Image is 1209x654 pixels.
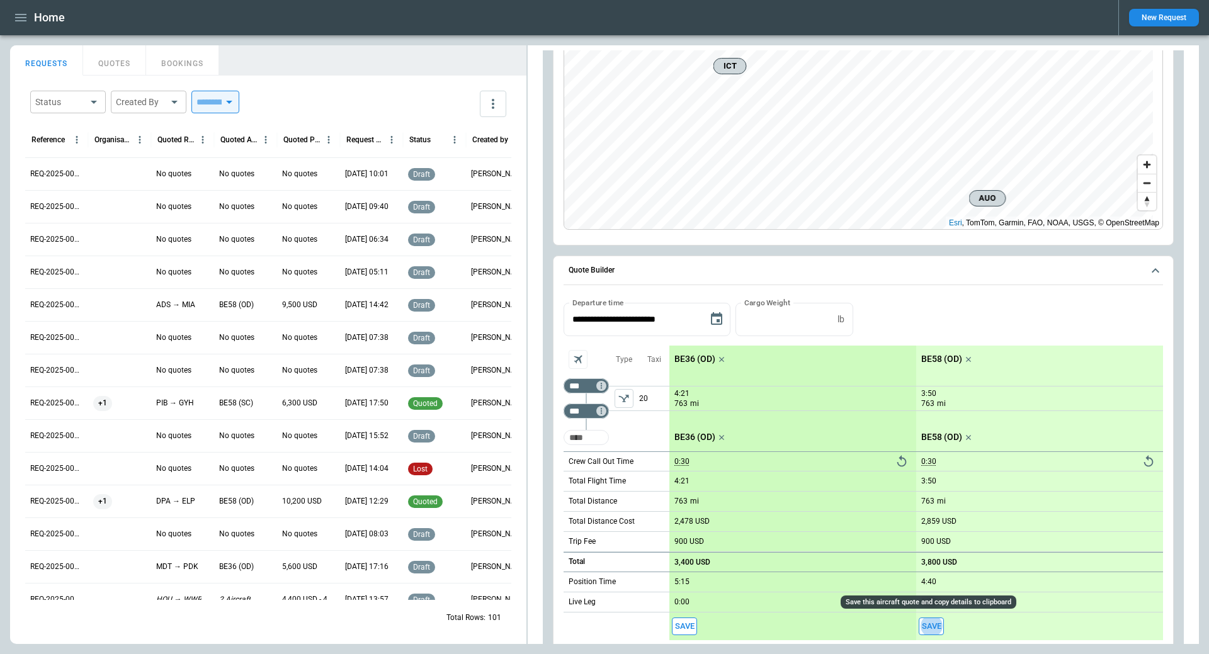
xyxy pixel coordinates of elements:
[93,485,112,517] span: +1
[282,398,317,409] p: 6,300 USD
[472,135,508,144] div: Created by
[921,537,951,546] p: 900 USD
[195,132,211,148] button: Quoted Route column menu
[30,332,83,343] p: REQ-2025-000260
[219,300,254,310] p: BE58 (OD)
[30,169,83,179] p: REQ-2025-000265
[156,169,191,179] p: No quotes
[471,431,524,441] p: Ben Gundermann
[30,463,83,474] p: REQ-2025-000256
[949,218,962,227] a: Esri
[258,132,274,148] button: Quoted Aircraft column menu
[219,201,254,212] p: No quotes
[480,91,506,117] button: more
[674,389,690,398] p: 4:21
[569,577,616,587] p: Position Time
[345,234,389,245] p: 08/27/2025 06:34
[921,432,962,443] p: BE58 (OD)
[921,457,936,466] p: 0:30
[674,476,690,486] p: 4:21
[282,561,317,572] p: 5,600 USD
[156,332,191,343] p: No quotes
[564,403,609,419] div: Too short
[30,201,83,212] p: REQ-2025-000264
[615,389,633,408] button: left aligned
[345,431,389,441] p: 08/22/2025 15:52
[569,496,617,507] p: Total Distance
[345,365,389,376] p: 08/26/2025 07:38
[282,365,317,376] p: No quotes
[569,476,626,487] p: Total Flight Time
[411,334,433,342] span: draft
[471,496,524,507] p: Ben Gundermann
[921,389,936,398] p: 3:50
[282,300,317,310] p: 9,500 USD
[471,463,524,474] p: Ben Gundermann
[446,132,463,148] button: Status column menu
[471,332,524,343] p: George O'Bryan
[321,132,337,148] button: Quoted Price column menu
[282,463,317,474] p: No quotes
[949,217,1159,229] div: , TomTom, Garmin, FAO, NOAA, USGS, © OpenStreetMap
[30,234,83,245] p: REQ-2025-000263
[744,297,790,308] label: Cargo Weight
[219,496,254,507] p: BE58 (OD)
[569,558,585,566] h6: Total
[345,267,389,278] p: 08/27/2025 05:11
[446,612,485,623] p: Total Rows:
[30,431,83,441] p: REQ-2025-000257
[674,398,688,409] p: 763
[219,365,254,376] p: No quotes
[31,135,65,144] div: Reference
[572,297,624,308] label: Departure time
[156,496,195,507] p: DPA → ELP
[156,431,191,441] p: No quotes
[282,201,317,212] p: No quotes
[937,496,946,507] p: mi
[411,170,433,179] span: draft
[411,465,430,473] span: lost
[892,452,911,471] button: Reset
[411,366,433,375] span: draft
[219,332,254,343] p: No quotes
[219,169,254,179] p: No quotes
[1138,192,1156,210] button: Reset bearing to north
[674,497,688,506] p: 763
[569,536,596,547] p: Trip Fee
[921,577,936,587] p: 4:40
[30,496,83,507] p: REQ-2025-000255
[975,192,1001,205] span: AUO
[919,617,944,636] button: Save
[346,135,383,144] div: Request Created At (UTC-05:00)
[156,201,191,212] p: No quotes
[837,314,844,325] p: lb
[690,496,699,507] p: mi
[156,561,198,572] p: MDT → PDK
[411,235,433,244] span: draft
[282,234,317,245] p: No quotes
[411,432,433,441] span: draft
[219,398,253,409] p: BE58 (SC)
[669,346,1163,640] div: scrollable content
[564,303,1163,640] div: Quote Builder
[615,389,633,408] span: Type of sector
[116,96,166,108] div: Created By
[1138,174,1156,192] button: Zoom out
[1139,452,1158,471] button: Reset
[345,398,389,409] p: 08/22/2025 17:50
[219,561,254,572] p: BE36 (OD)
[345,169,389,179] p: 09/03/2025 10:01
[919,617,944,636] span: Save this aircraft quote and copy details to clipboard
[156,463,191,474] p: No quotes
[345,463,389,474] p: 08/22/2025 14:04
[283,135,321,144] div: Quoted Price
[704,307,729,332] button: Choose date, selected date is Sep 3, 2025
[674,517,710,526] p: 2,478 USD
[639,386,669,410] p: 20
[93,387,112,419] span: +1
[156,267,191,278] p: No quotes
[219,463,254,474] p: No quotes
[569,456,633,467] p: Crew Call Out Time
[411,563,433,572] span: draft
[156,365,191,376] p: No quotes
